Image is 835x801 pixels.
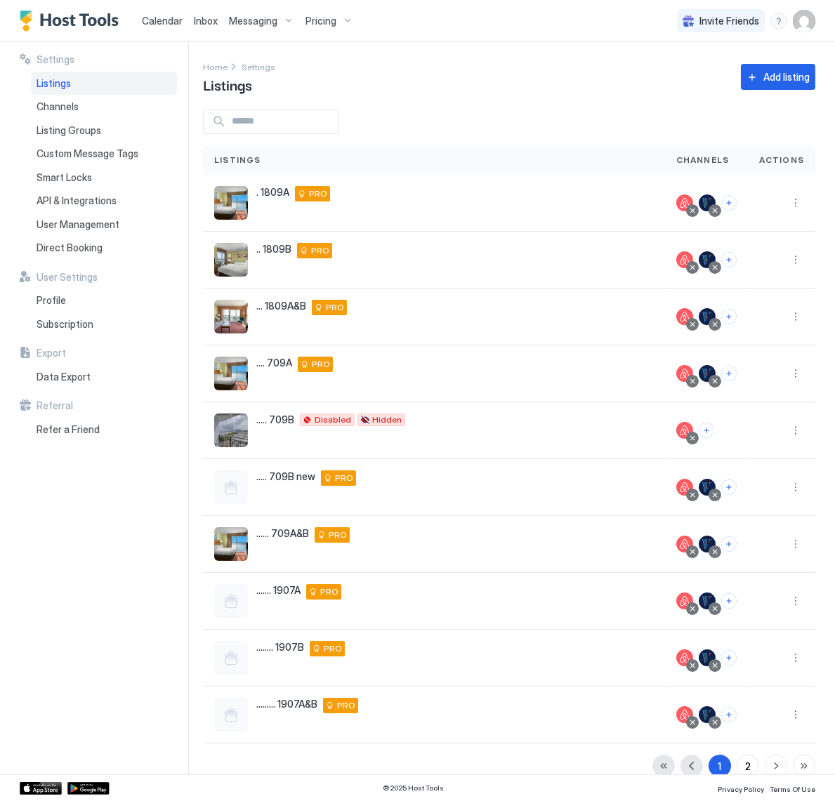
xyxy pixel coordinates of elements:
[256,698,317,710] span: ......... 1907A&B
[718,781,764,795] a: Privacy Policy
[14,753,48,787] iframe: To enrich screen reader interactions, please activate Accessibility in Grammarly extension settings
[709,755,731,777] button: 1
[787,649,804,666] button: More options
[721,593,737,609] button: Connect channels
[256,413,294,426] span: ..... 709B
[37,171,92,184] span: Smart Locks
[256,243,291,256] span: .. 1809B
[256,584,301,597] span: ....... 1907A
[203,59,228,74] a: Home
[214,243,248,277] div: listing image
[309,187,327,200] span: PRO
[37,194,117,207] span: API & Integrations
[229,15,277,27] span: Messaging
[20,782,62,795] div: App Store
[326,301,344,314] span: PRO
[787,479,804,496] button: More options
[67,782,110,795] a: Google Play Store
[311,244,329,257] span: PRO
[787,365,804,382] button: More options
[37,147,138,160] span: Custom Message Tags
[721,479,737,495] button: Connect channels
[787,593,804,609] div: menu
[20,11,125,32] div: Host Tools Logo
[194,13,218,28] a: Inbox
[37,399,73,412] span: Referral
[31,119,177,143] a: Listing Groups
[142,13,183,28] a: Calendar
[787,251,804,268] button: More options
[203,62,228,72] span: Home
[31,189,177,213] a: API & Integrations
[214,357,248,390] div: listing image
[305,15,336,27] span: Pricing
[242,59,275,74] div: Breadcrumb
[37,241,103,254] span: Direct Booking
[37,124,101,137] span: Listing Groups
[721,195,737,211] button: Connect channels
[787,422,804,439] div: menu
[312,358,330,371] span: PRO
[37,53,74,66] span: Settings
[31,365,177,389] a: Data Export
[787,308,804,325] div: menu
[721,366,737,381] button: Connect channels
[31,289,177,312] a: Profile
[320,585,338,598] span: PRO
[37,423,100,436] span: Refer a Friend
[676,154,730,166] span: Channels
[242,59,275,74] a: Settings
[793,10,815,32] div: User profile
[37,100,79,113] span: Channels
[37,347,66,359] span: Export
[226,110,338,133] input: Input Field
[721,536,737,552] button: Connect channels
[214,186,248,220] div: listing image
[31,236,177,260] a: Direct Booking
[745,759,751,774] div: 2
[699,15,759,27] span: Invite Friends
[770,785,815,793] span: Terms Of Use
[329,529,347,541] span: PRO
[787,479,804,496] div: menu
[37,371,91,383] span: Data Export
[256,641,304,654] span: ........ 1907B
[142,15,183,27] span: Calendar
[242,62,275,72] span: Settings
[721,650,737,666] button: Connect channels
[721,309,737,324] button: Connect channels
[214,300,248,333] div: listing image
[770,13,787,29] div: menu
[787,649,804,666] div: menu
[787,422,804,439] button: More options
[721,707,737,722] button: Connect channels
[37,218,119,231] span: User Management
[759,154,804,166] span: Actions
[324,642,342,655] span: PRO
[214,154,261,166] span: Listings
[741,64,815,90] button: Add listing
[256,300,306,312] span: ... 1809A&B
[787,194,804,211] button: More options
[37,77,71,90] span: Listings
[203,59,228,74] div: Breadcrumb
[787,308,804,325] button: More options
[214,527,248,561] div: listing image
[337,699,355,712] span: PRO
[256,357,292,369] span: .... 709A
[256,527,309,540] span: ...... 709A&B
[787,706,804,723] button: More options
[31,72,177,95] a: Listings
[787,251,804,268] div: menu
[770,781,815,795] a: Terms Of Use
[256,470,315,483] span: ..... 709B new
[37,271,98,284] span: User Settings
[31,312,177,336] a: Subscription
[31,142,177,166] a: Custom Message Tags
[37,294,66,307] span: Profile
[31,95,177,119] a: Channels
[214,413,248,447] div: listing image
[31,166,177,190] a: Smart Locks
[37,318,93,331] span: Subscription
